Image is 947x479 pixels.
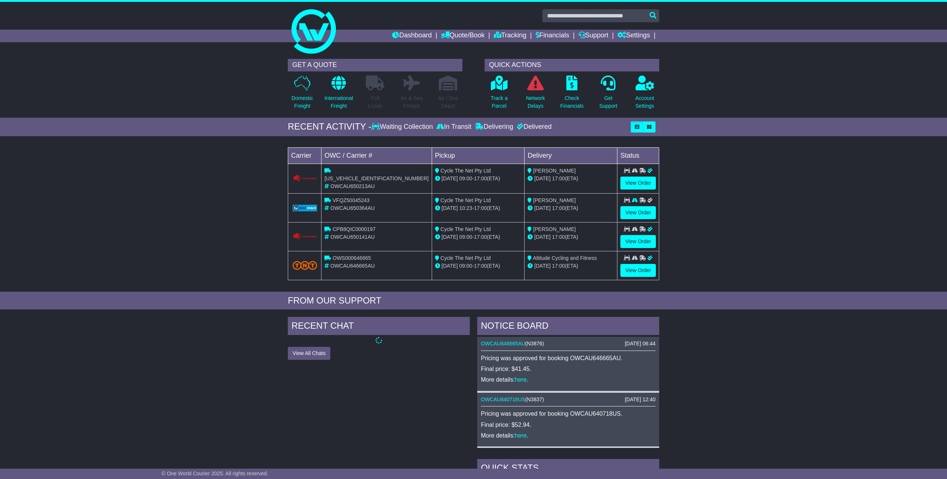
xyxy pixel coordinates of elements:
span: Cycle The Net Pty Ltd [441,255,491,261]
div: RECENT CHAT [288,317,470,337]
span: N3876 [527,341,542,346]
a: Tracking [494,30,526,42]
span: 17:00 [552,205,565,211]
span: [DATE] [534,175,550,181]
div: (ETA) [528,175,614,182]
p: Air / Sea Depot [438,94,458,110]
a: Financials [536,30,569,42]
span: 17:00 [552,175,565,181]
p: Air & Sea Freight [401,94,422,110]
span: 17:00 [474,175,487,181]
div: GET A QUOTE [288,59,462,71]
img: Couriers_Please.png [293,175,317,182]
span: [DATE] [534,205,550,211]
span: [DATE] [442,263,458,269]
div: [DATE] 06:44 [625,341,656,347]
span: 17:00 [474,234,487,240]
td: Carrier [288,147,321,164]
p: Final price: $41.45. [481,365,656,372]
span: OWCAU650213AU [330,183,375,189]
a: OWCAU646665AU [481,341,525,346]
div: QUICK ACTIONS [485,59,659,71]
div: Waiting Collection [371,123,435,131]
div: NOTICE BOARD [477,317,659,337]
span: © One World Courier 2025. All rights reserved. [162,470,269,476]
p: Network Delays [526,94,545,110]
a: OWCAU640718US [481,396,525,402]
p: More details: . [481,432,656,439]
span: Cycle The Net Pty Ltd [441,168,491,174]
span: Cycle The Net Pty Ltd [441,226,491,232]
a: View Order [620,235,656,248]
a: DomesticFreight [291,75,313,114]
div: ( ) [481,396,656,403]
p: International Freight [324,94,353,110]
p: Pricing was approved for booking OWCAU640718US. [481,410,656,417]
p: Full Loads [366,94,384,110]
a: InternationalFreight [324,75,353,114]
a: NetworkDelays [526,75,545,114]
div: Quick Stats [477,459,659,479]
span: [PERSON_NAME] [533,197,576,203]
div: - (ETA) [435,233,522,241]
a: Settings [617,30,650,42]
div: - (ETA) [435,262,522,270]
div: - (ETA) [435,175,522,182]
td: Pickup [432,147,525,164]
span: [DATE] [442,175,458,181]
a: View Order [620,264,656,277]
span: 17:00 [474,205,487,211]
button: View All Chats [288,347,330,360]
span: Altitude Cycling and Fitness [533,255,597,261]
a: Quote/Book [441,30,485,42]
a: Support [579,30,609,42]
p: More details: . [481,376,656,383]
a: here [515,376,527,383]
span: [DATE] [534,234,550,240]
p: Check Financials [560,94,584,110]
div: FROM OUR SUPPORT [288,295,659,306]
p: Final price: $52.94. [481,421,656,428]
span: [DATE] [442,234,458,240]
div: Delivering [473,123,515,131]
span: OWS000646665 [333,255,371,261]
span: 17:00 [474,263,487,269]
span: CPB8QIC0000197 [333,226,375,232]
div: (ETA) [528,233,614,241]
p: Account Settings [636,94,654,110]
p: Domestic Freight [291,94,313,110]
span: [DATE] [534,263,550,269]
span: Cycle The Net Pty Ltd [441,197,491,203]
div: (ETA) [528,262,614,270]
img: GetCarrierServiceLogo [293,233,317,241]
span: 17:00 [552,234,565,240]
span: N3837 [527,396,542,402]
span: OWCAU646665AU [330,263,375,269]
span: 10:23 [459,205,472,211]
img: TNT_Domestic.png [293,261,317,270]
td: Status [617,147,659,164]
div: (ETA) [528,204,614,212]
div: In Transit [435,123,473,131]
a: Track aParcel [490,75,508,114]
p: Track a Parcel [491,94,508,110]
span: 17:00 [552,263,565,269]
td: OWC / Carrier # [321,147,432,164]
span: [PERSON_NAME] [533,168,576,174]
a: View Order [620,206,656,219]
span: [DATE] [442,205,458,211]
div: - (ETA) [435,204,522,212]
div: RECENT ACTIVITY - [288,121,371,132]
span: 09:00 [459,175,472,181]
div: [DATE] 12:40 [625,396,656,403]
span: 09:00 [459,263,472,269]
p: Pricing was approved for booking OWCAU646665AU. [481,355,656,362]
div: ( ) [481,341,656,347]
span: [PERSON_NAME] [533,226,576,232]
a: GetSupport [599,75,618,114]
span: OWCAU650364AU [330,205,375,211]
a: CheckFinancials [560,75,584,114]
div: Delivered [515,123,552,131]
span: OWCAU650141AU [330,234,375,240]
span: [US_VEHICLE_IDENTIFICATION_NUMBER] [324,175,428,181]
